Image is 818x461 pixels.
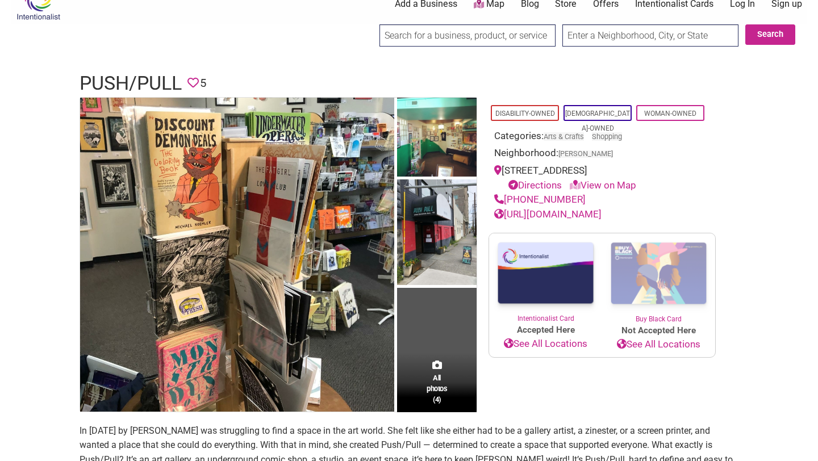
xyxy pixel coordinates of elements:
[558,150,613,158] span: [PERSON_NAME]
[489,337,602,351] a: See All Locations
[379,24,556,47] input: Search for a business, product, or service
[495,110,555,118] a: Disability-Owned
[494,146,710,164] div: Neighborhood:
[80,70,182,97] h1: Push/Pull
[489,233,602,313] img: Intentionalist Card
[489,233,602,324] a: Intentionalist Card
[592,132,622,141] a: Shopping
[187,74,199,92] span: You must be logged in to save favorites.
[489,324,602,337] span: Accepted Here
[200,74,206,92] span: 5
[570,179,636,191] a: View on Map
[494,194,586,205] a: [PHONE_NUMBER]
[602,324,715,337] span: Not Accepted Here
[644,110,696,118] a: Woman-Owned
[494,208,602,220] a: [URL][DOMAIN_NAME]
[565,110,630,132] a: [DEMOGRAPHIC_DATA]-Owned
[602,233,715,324] a: Buy Black Card
[745,24,795,45] button: Search
[602,337,715,352] a: See All Locations
[562,24,738,47] input: Enter a Neighborhood, City, or State
[602,233,715,314] img: Buy Black Card
[508,179,562,191] a: Directions
[544,132,584,141] a: Arts & Crafts
[427,372,447,405] span: All photos (4)
[494,164,710,192] div: [STREET_ADDRESS]
[494,129,710,146] div: Categories:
